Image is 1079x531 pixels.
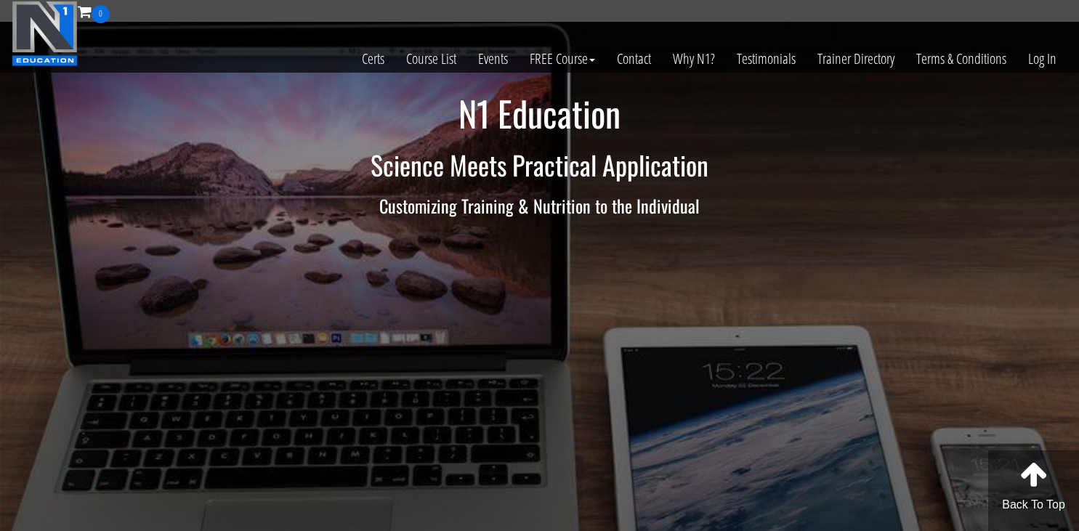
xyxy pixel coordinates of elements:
a: Course List [395,23,467,94]
a: Terms & Conditions [905,23,1017,94]
a: Certs [351,23,395,94]
p: Back To Top [987,496,1079,514]
h1: N1 Education [115,94,965,133]
h2: Science Meets Practical Application [115,150,965,179]
img: n1-education [12,1,78,66]
a: Log In [1017,23,1067,94]
span: 0 [92,5,110,23]
a: Testimonials [726,23,807,94]
a: Why N1? [662,23,726,94]
a: 0 [78,1,110,21]
a: Trainer Directory [807,23,905,94]
a: Contact [606,23,662,94]
a: Events [467,23,519,94]
a: FREE Course [519,23,606,94]
h3: Customizing Training & Nutrition to the Individual [115,196,965,215]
